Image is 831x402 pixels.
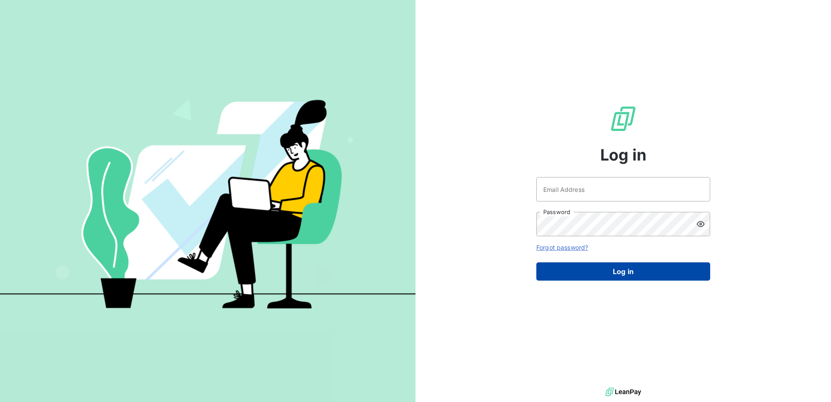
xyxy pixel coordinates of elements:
[536,244,588,251] a: Forgot password?
[600,143,647,167] span: Log in
[605,385,641,399] img: logo
[536,177,710,201] input: placeholder
[536,262,710,281] button: Log in
[609,105,637,133] img: LeanPay Logo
